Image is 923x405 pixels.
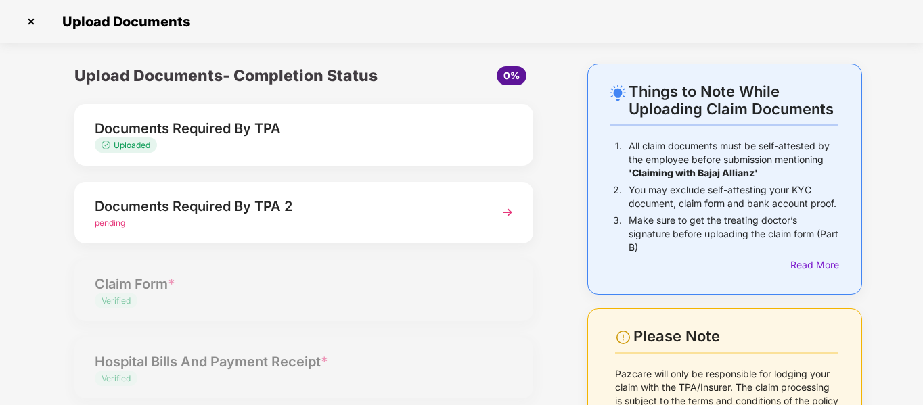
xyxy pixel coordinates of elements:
[495,200,520,224] img: svg+xml;base64,PHN2ZyBpZD0iTmV4dCIgeG1sbnM9Imh0dHA6Ly93d3cudzMub3JnLzIwMDAvc3ZnIiB3aWR0aD0iMzYiIG...
[629,82,838,118] div: Things to Note While Uploading Claim Documents
[613,183,622,210] p: 2.
[95,218,125,228] span: pending
[629,183,838,210] p: You may exclude self-attesting your KYC document, claim form and bank account proof.
[503,70,520,81] span: 0%
[20,11,42,32] img: svg+xml;base64,PHN2ZyBpZD0iQ3Jvc3MtMzJ4MzIiIHhtbG5zPSJodHRwOi8vd3d3LnczLm9yZy8yMDAwL3N2ZyIgd2lkdG...
[114,140,150,150] span: Uploaded
[790,258,838,272] div: Read More
[95,118,478,139] div: Documents Required By TPA
[74,64,380,88] div: Upload Documents- Completion Status
[615,139,622,180] p: 1.
[95,195,478,217] div: Documents Required By TPA 2
[610,85,626,101] img: svg+xml;base64,PHN2ZyB4bWxucz0iaHR0cDovL3d3dy53My5vcmcvMjAwMC9zdmciIHdpZHRoPSIyNC4wOTMiIGhlaWdodD...
[629,214,838,254] p: Make sure to get the treating doctor’s signature before uploading the claim form (Part B)
[629,167,758,178] b: 'Claiming with Bajaj Allianz'
[102,141,114,149] img: svg+xml;base64,PHN2ZyB4bWxucz0iaHR0cDovL3d3dy53My5vcmcvMjAwMC9zdmciIHdpZHRoPSIxMy4zMzMiIGhlaWdodD...
[613,214,622,254] p: 3.
[615,329,631,346] img: svg+xml;base64,PHN2ZyBpZD0iV2FybmluZ18tXzI0eDI0IiBkYXRhLW5hbWU9Ildhcm5pbmcgLSAyNHgyNCIgeG1sbnM9Im...
[49,14,197,30] span: Upload Documents
[633,327,838,346] div: Please Note
[629,139,838,180] p: All claim documents must be self-attested by the employee before submission mentioning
